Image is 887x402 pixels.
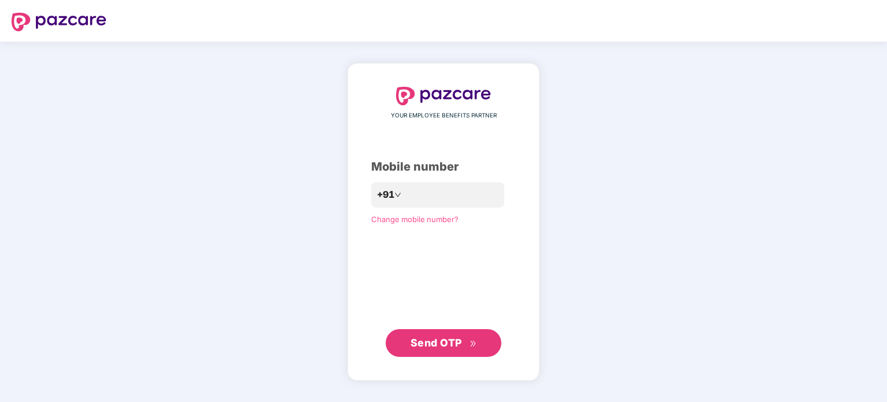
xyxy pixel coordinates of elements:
[411,337,462,349] span: Send OTP
[12,13,106,31] img: logo
[371,158,516,176] div: Mobile number
[396,87,491,105] img: logo
[394,191,401,198] span: down
[391,111,497,120] span: YOUR EMPLOYEE BENEFITS PARTNER
[386,329,501,357] button: Send OTPdouble-right
[377,187,394,202] span: +91
[470,340,477,348] span: double-right
[371,215,459,224] a: Change mobile number?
